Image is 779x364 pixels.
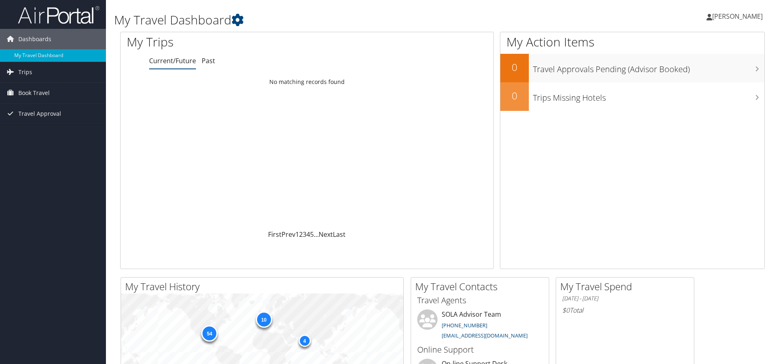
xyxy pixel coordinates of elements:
h1: My Travel Dashboard [114,11,552,29]
a: 0Travel Approvals Pending (Advisor Booked) [500,54,764,82]
a: 5 [310,230,314,239]
a: 3 [303,230,306,239]
td: No matching records found [121,75,493,89]
a: 2 [299,230,303,239]
h2: My Travel Spend [560,280,694,293]
span: Dashboards [18,29,51,49]
img: airportal-logo.png [18,5,99,24]
h2: My Travel History [125,280,403,293]
span: Trips [18,62,32,82]
a: 1 [295,230,299,239]
h6: Total [562,306,688,315]
li: SOLA Advisor Team [413,309,547,343]
div: 4 [298,335,310,347]
a: Past [202,56,215,65]
h2: 0 [500,60,529,74]
span: $0 [562,306,570,315]
span: … [314,230,319,239]
span: [PERSON_NAME] [712,12,763,21]
span: Book Travel [18,83,50,103]
a: First [268,230,282,239]
span: Travel Approval [18,104,61,124]
a: Current/Future [149,56,196,65]
h1: My Trips [127,33,332,51]
a: Last [333,230,345,239]
h6: [DATE] - [DATE] [562,295,688,302]
a: Prev [282,230,295,239]
a: [PHONE_NUMBER] [442,322,487,329]
h3: Travel Approvals Pending (Advisor Booked) [533,60,764,75]
h3: Online Support [417,344,543,355]
div: 10 [255,311,272,328]
a: [PERSON_NAME] [706,4,771,29]
h2: 0 [500,89,529,103]
h3: Travel Agents [417,295,543,306]
a: Next [319,230,333,239]
a: [EMAIL_ADDRESS][DOMAIN_NAME] [442,332,528,339]
a: 0Trips Missing Hotels [500,82,764,111]
div: 54 [201,325,218,342]
a: 4 [306,230,310,239]
h3: Trips Missing Hotels [533,88,764,104]
h1: My Action Items [500,33,764,51]
h2: My Travel Contacts [415,280,549,293]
